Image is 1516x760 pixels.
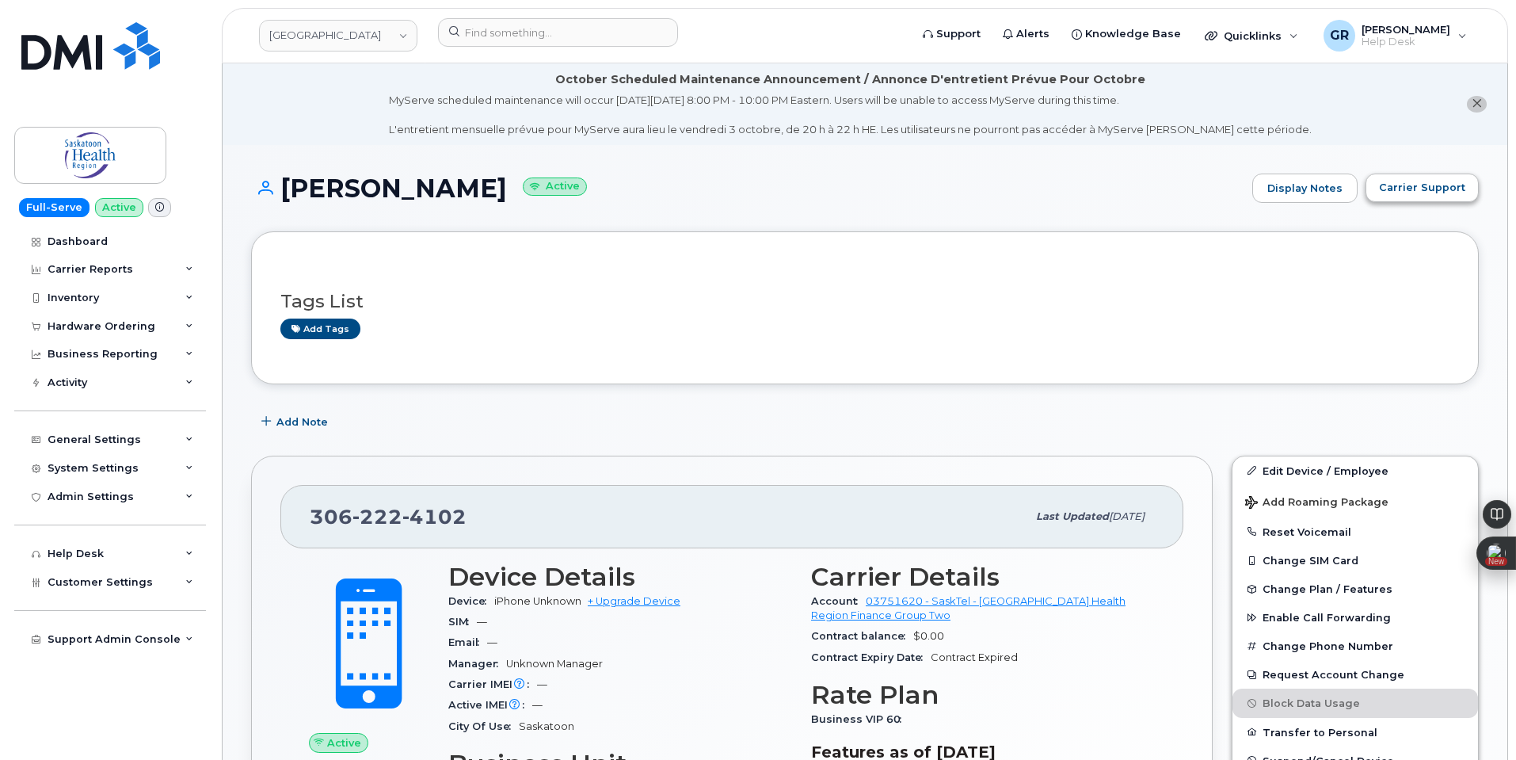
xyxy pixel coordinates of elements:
button: Request Account Change [1232,660,1478,689]
button: Change Plan / Features [1232,575,1478,603]
span: Change Plan / Features [1263,583,1392,595]
span: Manager [448,658,506,670]
span: Carrier Support [1379,180,1465,195]
button: Add Roaming Package [1232,485,1478,517]
span: Last updated [1036,510,1109,522]
small: Active [523,178,587,196]
span: $0.00 [913,630,944,642]
button: Block Data Usage [1232,689,1478,717]
span: — [537,678,547,690]
a: Edit Device / Employee [1232,456,1478,485]
button: close notification [1467,96,1487,113]
h3: Rate Plan [811,681,1155,709]
span: Enable Call Forwarding [1263,612,1391,624]
span: Email [448,636,487,648]
a: Add tags [280,319,360,338]
span: 306 [310,505,467,529]
a: + Upgrade Device [588,595,680,607]
div: MyServe scheduled maintenance will occur [DATE][DATE] 8:00 PM - 10:00 PM Eastern. Users will be u... [389,93,1312,137]
h1: [PERSON_NAME] [251,174,1244,202]
div: October Scheduled Maintenance Announcement / Annonce D'entretient Prévue Pour Octobre [555,71,1145,88]
h3: Tags List [280,292,1449,311]
span: Business VIP 60 [811,713,909,725]
span: Carrier IMEI [448,678,537,690]
span: Add Note [276,414,328,430]
a: 03751620 - SaskTel - [GEOGRAPHIC_DATA] Health Region Finance Group Two [811,595,1126,621]
span: — [477,616,487,628]
span: Device [448,595,494,607]
span: iPhone Unknown [494,595,581,607]
span: Contract balance [811,630,913,642]
span: — [487,636,497,648]
iframe: Messenger Launcher [1447,691,1504,748]
span: SIM [448,616,477,628]
button: Carrier Support [1366,174,1479,202]
span: Unknown Manager [506,658,603,670]
a: Display Notes [1252,174,1358,204]
button: Transfer to Personal [1232,718,1478,747]
span: [DATE] [1109,510,1145,522]
button: Add Note [251,408,341,437]
h3: Carrier Details [811,563,1155,591]
span: — [532,699,543,711]
button: Change Phone Number [1232,632,1478,660]
span: City Of Use [448,720,519,732]
span: Contract Expiry Date [811,651,931,663]
span: Contract Expired [931,651,1018,663]
h3: Device Details [448,563,792,591]
span: Active [327,735,361,750]
span: Active IMEI [448,699,532,711]
span: 4102 [402,505,467,529]
span: 222 [352,505,402,529]
button: Enable Call Forwarding [1232,603,1478,632]
button: Change SIM Card [1232,546,1478,575]
button: Reset Voicemail [1232,517,1478,546]
span: Add Roaming Package [1245,496,1388,511]
span: Account [811,595,866,607]
span: Saskatoon [519,720,574,732]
